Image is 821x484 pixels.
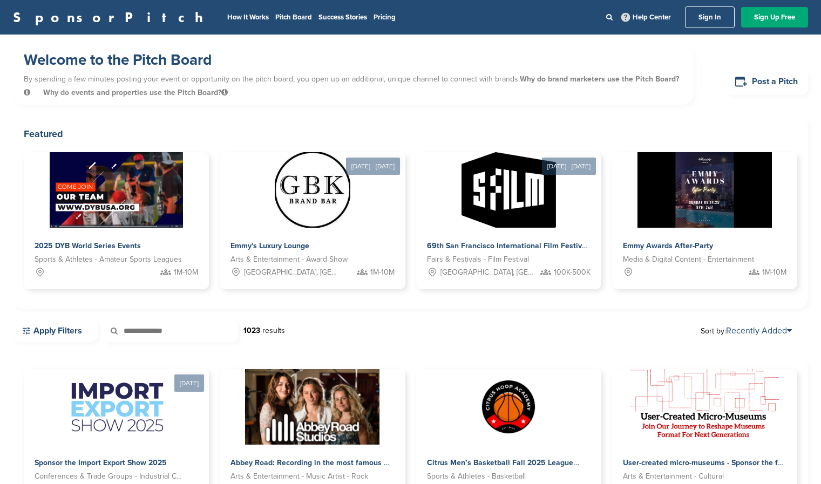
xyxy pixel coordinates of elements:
a: SponsorPitch [13,10,210,24]
img: Sponsorpitch & [50,152,183,228]
img: Sponsorpitch & [275,152,350,228]
span: Arts & Entertainment - Music Artist - Rock [230,471,368,482]
span: 100K-500K [554,267,591,278]
a: Sponsorpitch & Emmy Awards After-Party Media & Digital Content - Entertainment 1M-10M [612,152,797,289]
span: Sports & Athletes - Basketball [427,471,526,482]
p: By spending a few minutes posting your event or opportunity on the pitch board, you open up an ad... [24,70,683,102]
span: 1M-10M [370,267,395,278]
span: 69th San Francisco International Film Festival [427,241,588,250]
span: Conferences & Trade Groups - Industrial Conference [35,471,182,482]
img: Sponsorpitch & [245,369,379,445]
span: Sort by: [701,326,792,335]
span: Sports & Athletes - Amateur Sports Leagues [35,254,182,265]
span: Arts & Entertainment - Cultural [623,471,724,482]
span: [GEOGRAPHIC_DATA], [GEOGRAPHIC_DATA] [440,267,533,278]
div: [DATE] - [DATE] [542,158,596,175]
span: Sponsor the Import Export Show 2025 [35,458,167,467]
span: results [262,326,285,335]
span: Citrus Men’s Basketball Fall 2025 League [427,458,573,467]
div: [DATE] - [DATE] [346,158,400,175]
a: Pitch Board [275,13,312,22]
span: Arts & Entertainment - Award Show [230,254,348,265]
a: Help Center [619,11,673,24]
strong: 1023 [243,326,260,335]
img: Sponsorpitch & [630,369,779,445]
span: 1M-10M [174,267,198,278]
h1: Welcome to the Pitch Board [24,50,683,70]
img: Sponsorpitch & [637,152,772,228]
span: Why do events and properties use the Pitch Board? [43,88,228,97]
a: Sponsorpitch & 2025 DYB World Series Events Sports & Athletes - Amateur Sports Leagues 1M-10M [24,152,209,289]
span: 1M-10M [762,267,786,278]
a: Post a Pitch [726,69,808,95]
a: Success Stories [318,13,367,22]
a: Recently Added [726,325,792,336]
span: Fairs & Festivals - Film Festival [427,254,529,265]
span: 2025 DYB World Series Events [35,241,141,250]
h2: Featured [24,126,797,141]
img: Sponsorpitch & [462,152,556,228]
a: [DATE] - [DATE] Sponsorpitch & 69th San Francisco International Film Festival Fairs & Festivals -... [416,135,601,289]
a: Sign In [685,6,735,28]
a: Pricing [374,13,396,22]
span: Media & Digital Content - Entertainment [623,254,754,265]
a: How It Works [227,13,269,22]
span: Abbey Road: Recording in the most famous studio [230,458,405,467]
span: Emmy's Luxury Lounge [230,241,309,250]
a: Sign Up Free [741,7,808,28]
img: Sponsorpitch & [59,369,174,445]
a: [DATE] - [DATE] Sponsorpitch & Emmy's Luxury Lounge Arts & Entertainment - Award Show [GEOGRAPHIC... [220,135,405,289]
span: [GEOGRAPHIC_DATA], [GEOGRAPHIC_DATA] [244,267,337,278]
a: Apply Filters [13,319,98,342]
img: Sponsorpitch & [471,369,546,445]
div: [DATE] [174,374,204,392]
span: Emmy Awards After-Party [623,241,713,250]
